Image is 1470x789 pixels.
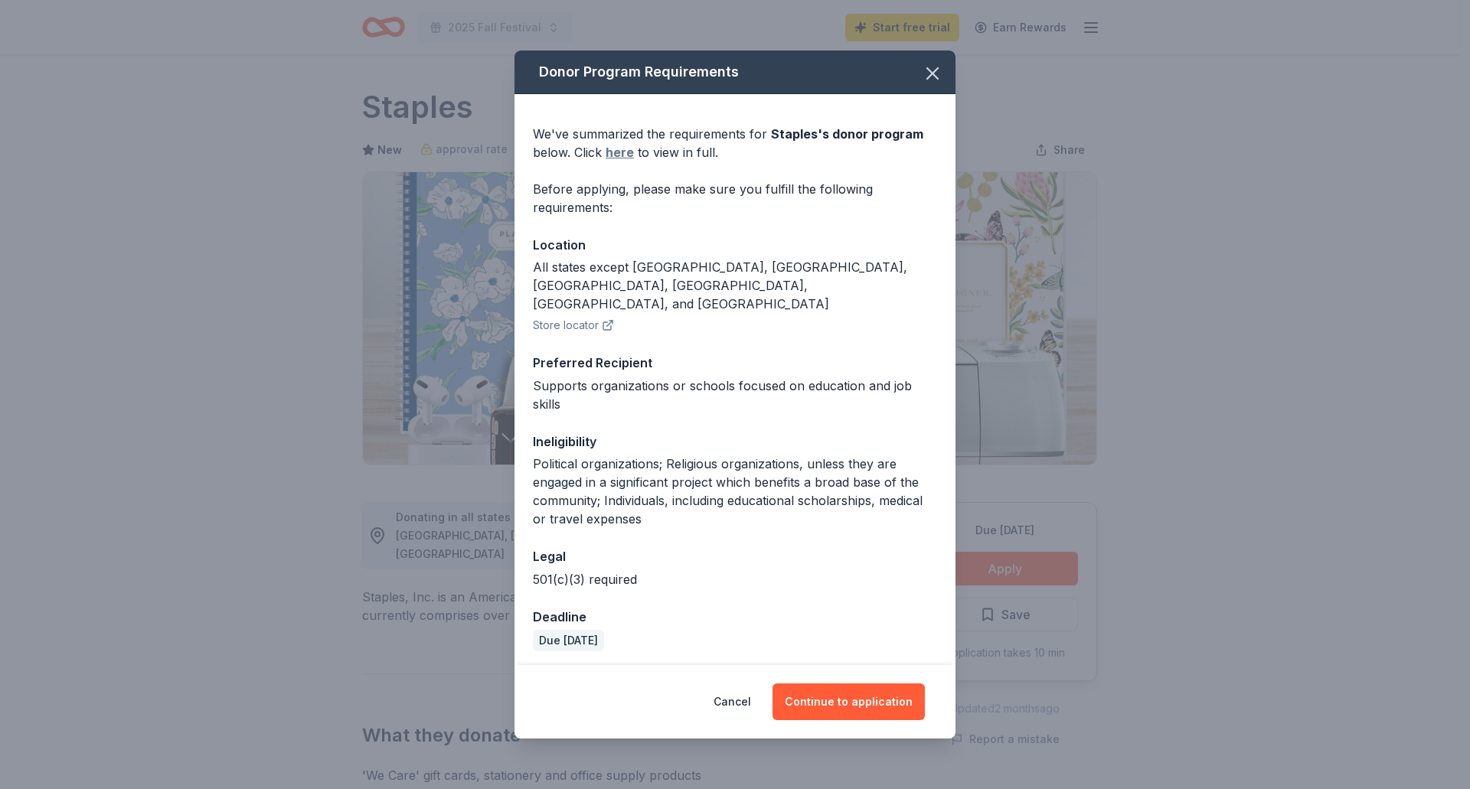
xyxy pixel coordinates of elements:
[533,258,937,313] div: All states except [GEOGRAPHIC_DATA], [GEOGRAPHIC_DATA], [GEOGRAPHIC_DATA], [GEOGRAPHIC_DATA], [GE...
[533,607,937,627] div: Deadline
[533,235,937,255] div: Location
[533,455,937,528] div: Political organizations; Religious organizations, unless they are engaged in a significant projec...
[533,432,937,452] div: Ineligibility
[773,683,925,720] button: Continue to application
[714,683,751,720] button: Cancel
[533,316,614,334] button: Store locator
[533,546,937,566] div: Legal
[533,180,937,217] div: Before applying, please make sure you fulfill the following requirements:
[514,51,955,94] div: Donor Program Requirements
[606,143,634,161] a: here
[771,126,923,142] span: Staples 's donor program
[533,353,937,373] div: Preferred Recipient
[533,570,937,588] div: 501(c)(3) required
[533,125,937,161] div: We've summarized the requirements for below. Click to view in full.
[533,630,604,651] div: Due [DATE]
[533,377,937,413] div: Supports organizations or schools focused on education and job skills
